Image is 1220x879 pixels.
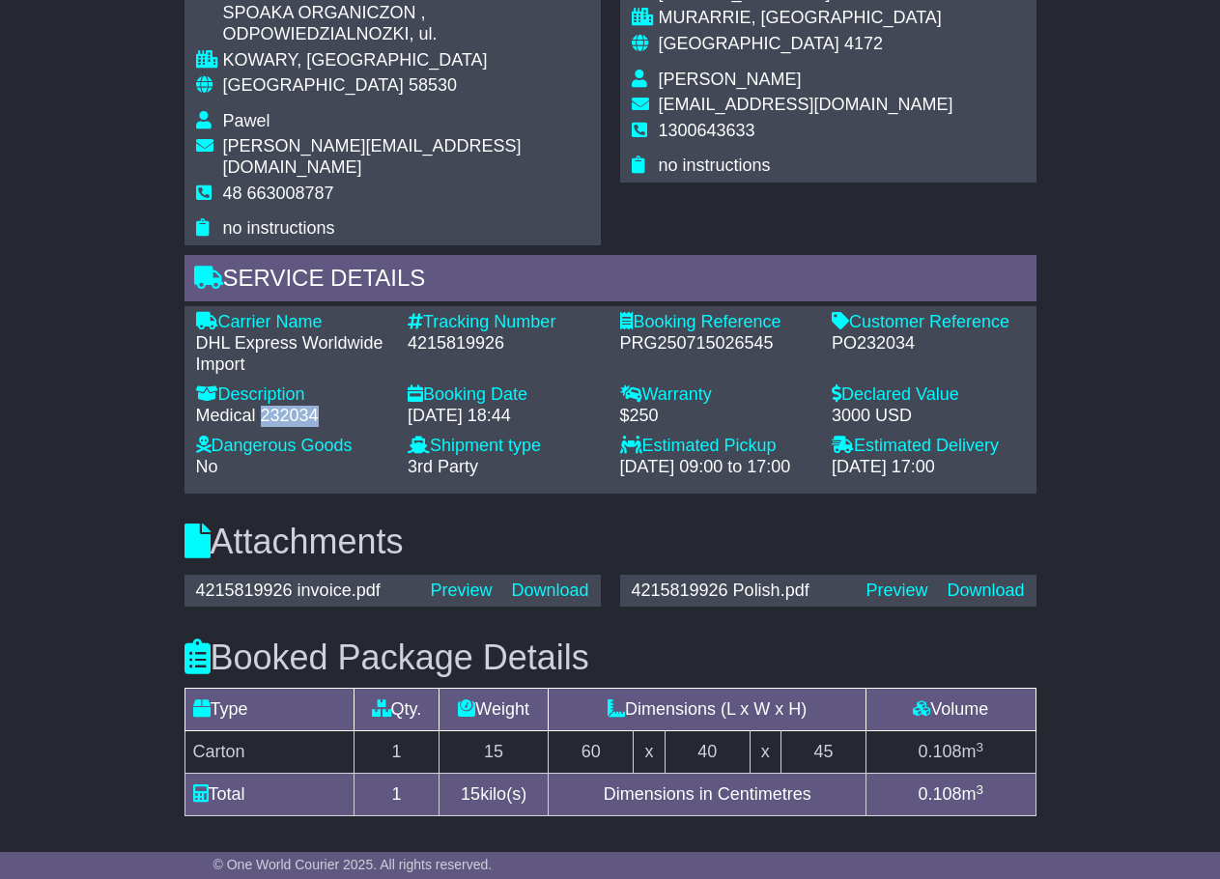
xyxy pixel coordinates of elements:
div: Description [196,384,389,406]
td: Type [184,689,355,731]
a: Download [947,581,1024,600]
sup: 3 [976,740,983,754]
span: 0.108 [918,742,961,761]
span: 4172 [844,34,883,53]
td: 15 [439,731,549,774]
span: [GEOGRAPHIC_DATA] [223,75,404,95]
h3: Attachments [184,523,1036,561]
div: Dangerous Goods [196,436,389,457]
span: 48 663008787 [223,184,334,203]
div: Customer Reference [832,312,1025,333]
a: Preview [430,581,492,600]
td: Qty. [355,689,440,731]
a: Preview [865,581,927,600]
div: 4215819926 [408,333,601,354]
a: Download [511,581,588,600]
div: 4215819926 invoice.pdf [186,581,421,602]
sup: 3 [976,782,983,797]
td: x [634,731,666,774]
div: Shipment type [408,436,601,457]
td: 1 [355,731,440,774]
div: [DATE] 09:00 to 17:00 [620,457,813,478]
span: Pawel [223,111,270,130]
span: 15 [461,784,480,804]
span: [EMAIL_ADDRESS][DOMAIN_NAME] [659,95,953,114]
div: Tracking Number [408,312,601,333]
td: Dimensions in Centimetres [549,774,865,816]
div: Declared Value [832,384,1025,406]
td: kilo(s) [439,774,549,816]
div: Warranty [620,384,813,406]
div: Service Details [184,255,1036,307]
span: 3rd Party [408,457,478,476]
span: © One World Courier 2025. All rights reserved. [213,857,493,872]
span: [GEOGRAPHIC_DATA] [659,34,839,53]
div: [DATE] 18:44 [408,406,601,427]
h3: Booked Package Details [184,638,1036,677]
td: x [750,731,781,774]
div: MURARRIE, [GEOGRAPHIC_DATA] [659,8,953,29]
span: No [196,457,218,476]
span: [PERSON_NAME][EMAIL_ADDRESS][DOMAIN_NAME] [223,136,522,177]
div: Booking Date [408,384,601,406]
td: Dimensions (L x W x H) [549,689,865,731]
td: m [865,774,1036,816]
div: Estimated Delivery [832,436,1025,457]
div: SPOAKA ORGANICZON , ODPOWIEDZIALNOZKI, ul. [223,3,589,44]
span: no instructions [659,156,771,175]
span: 1300643633 [659,121,755,140]
span: no instructions [223,218,335,238]
td: m [865,731,1036,774]
td: Volume [865,689,1036,731]
td: 40 [665,731,750,774]
div: Carrier Name [196,312,389,333]
div: DHL Express Worldwide Import [196,333,389,375]
div: Estimated Pickup [620,436,813,457]
span: 58530 [409,75,457,95]
div: KOWARY, [GEOGRAPHIC_DATA] [223,50,589,71]
td: Carton [184,731,355,774]
td: Weight [439,689,549,731]
td: 1 [355,774,440,816]
div: 4215819926 Polish.pdf [622,581,857,602]
td: 45 [781,731,866,774]
div: Booking Reference [620,312,813,333]
div: PO232034 [832,333,1025,354]
td: Total [184,774,355,816]
div: PRG250715026545 [620,333,813,354]
div: [DATE] 17:00 [832,457,1025,478]
div: Medical 232034 [196,406,389,427]
span: 0.108 [918,784,961,804]
div: $250 [620,406,813,427]
td: 60 [549,731,634,774]
span: [PERSON_NAME] [659,70,802,89]
div: 3000 USD [832,406,1025,427]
